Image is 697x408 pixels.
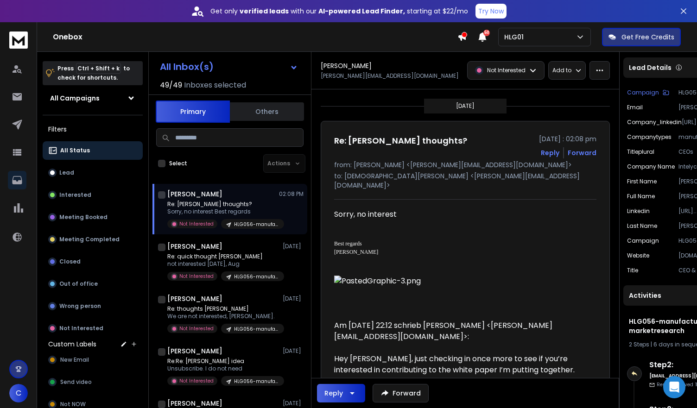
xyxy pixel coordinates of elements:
span: New Email [60,356,89,364]
p: Not Interested [59,325,103,332]
button: All Status [43,141,143,160]
button: All Campaigns [43,89,143,107]
p: HLG056-manufacturersUS-marketresearch [234,326,279,333]
strong: AI-powered Lead Finder, [318,6,405,16]
p: Last Name [627,222,657,230]
h1: [PERSON_NAME] [167,346,222,356]
p: Not Interested [487,67,526,74]
label: Select [169,160,187,167]
p: 02:08 PM [279,190,304,198]
div: [PERSON_NAME] [334,248,589,256]
p: Campaign [627,89,659,96]
p: Not Interested [179,273,214,280]
div: Open Intercom Messenger [663,376,685,398]
button: Send video [43,373,143,391]
p: Meeting Completed [59,236,120,243]
p: Not Interested [179,220,214,227]
p: Full Name [627,193,655,200]
p: We are not interested, [PERSON_NAME]. [167,313,279,320]
p: [DATE] [283,347,304,355]
h1: Re: [PERSON_NAME] thoughts? [334,134,467,147]
p: [DATE] [456,102,475,110]
h1: [PERSON_NAME] [167,189,222,199]
span: Not NOW [60,401,86,408]
button: C [9,384,28,402]
span: Send video [60,378,92,386]
p: Meeting Booked [59,213,108,221]
p: [PERSON_NAME][EMAIL_ADDRESS][DOMAIN_NAME] [321,72,459,80]
p: HLG056-manufacturersUS-marketresearch [234,378,279,385]
button: Reply [317,384,365,402]
p: Not Interested [179,377,214,384]
h1: All Campaigns [50,94,100,103]
p: Email [627,104,643,111]
h3: Inboxes selected [184,80,246,91]
p: linkedin [627,207,650,215]
button: New Email [43,351,143,369]
p: HLG01 [504,32,527,42]
p: Re:Re: [PERSON_NAME] idea [167,358,279,365]
p: not interested [DATE], Aug [167,260,279,268]
p: Press to check for shortcuts. [57,64,130,82]
div: Forward [568,148,596,157]
p: Interested [59,191,91,199]
p: Get only with our starting at $22/mo [210,6,468,16]
p: Company Name [627,163,675,170]
span: 49 / 49 [160,80,182,91]
button: Reply [541,148,559,157]
p: Not Interested [179,325,214,332]
img: logo [9,31,28,49]
p: titleplural [627,148,654,156]
p: Wrong person [59,302,101,310]
p: First Name [627,178,657,185]
p: to: [DEMOGRAPHIC_DATA][PERSON_NAME] <[PERSON_NAME][EMAIL_ADDRESS][DOMAIN_NAME]> [334,171,596,190]
p: [DATE] : 02:08 pm [539,134,596,144]
div: Best regards [334,231,589,248]
p: Unsubscribe. I do not need [167,365,279,372]
p: Add to [552,67,571,74]
h1: Onebox [53,31,457,43]
p: Re: [PERSON_NAME] thoughts? [167,201,279,208]
p: [DATE] [283,243,304,250]
button: Meeting Booked [43,208,143,226]
button: Closed [43,252,143,271]
button: Not Interested [43,319,143,338]
p: Out of office [59,280,98,288]
p: Sorry, no interest Best regards [167,208,279,215]
div: Am [DATE] 22:12 schrieb [PERSON_NAME] <[PERSON_NAME][EMAIL_ADDRESS][DOMAIN_NAME]>: [334,320,589,342]
div: Reply [324,389,343,398]
button: Primary [156,100,230,123]
h1: All Inbox(s) [160,62,214,71]
h3: Filters [43,123,143,136]
p: from: [PERSON_NAME] <[PERSON_NAME][EMAIL_ADDRESS][DOMAIN_NAME]> [334,160,596,169]
p: All Status [60,147,90,154]
h3: Custom Labels [48,339,96,349]
p: Get Free Credits [621,32,674,42]
p: Closed [59,258,81,265]
img: PastedGraphic-3.png [334,276,482,287]
p: [DATE] [283,400,304,407]
button: All Inbox(s) [152,57,305,76]
p: Re: thoughts [PERSON_NAME] [167,305,279,313]
p: companytypes [627,133,672,141]
p: website [627,252,649,259]
h1: [PERSON_NAME] [321,61,372,70]
p: campaign [627,237,659,245]
span: 2 Steps [629,340,649,348]
p: Lead Details [629,63,672,72]
h1: [PERSON_NAME] [167,399,222,408]
span: 50 [483,30,490,36]
button: Meeting Completed [43,230,143,249]
button: Get Free Credits [602,28,681,46]
span: Ctrl + Shift + k [76,63,121,74]
strong: verified leads [240,6,289,16]
button: Out of office [43,275,143,293]
button: Lead [43,163,143,182]
button: Try Now [475,4,507,19]
button: Campaign [627,89,669,96]
p: company_linkedin [627,119,682,126]
h1: [PERSON_NAME] [167,294,222,303]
